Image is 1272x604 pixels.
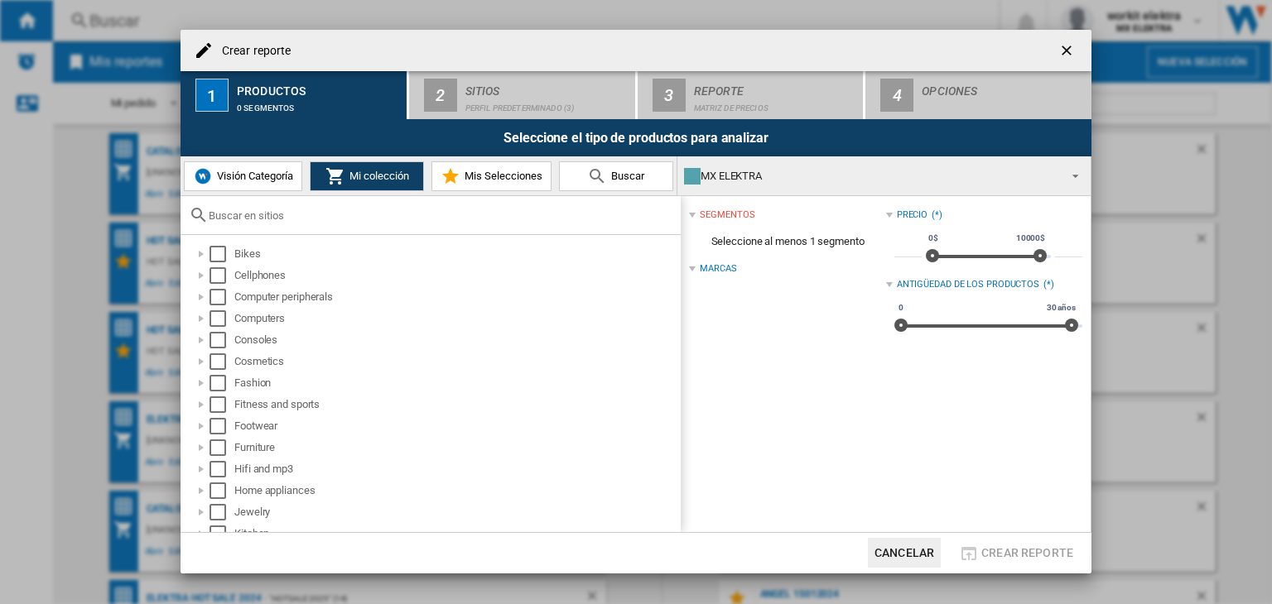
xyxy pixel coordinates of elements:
[234,461,678,477] div: Hifi and mp3
[237,95,400,113] div: 0 segmentos
[234,482,678,499] div: Home appliances
[234,525,678,542] div: Kitchen
[684,165,1058,188] div: MX ELEKTRA
[868,538,941,568] button: Cancelar
[1058,42,1078,62] ng-md-icon: getI18NText('BUTTONS.CLOSE_DIALOG')
[310,161,424,191] button: Mi colección
[465,95,629,113] div: Perfil predeterminado (3)
[424,79,457,112] div: 2
[234,332,678,348] div: Consoles
[195,79,229,112] div: 1
[1052,34,1085,67] button: getI18NText('BUTTONS.CLOSE_DIALOG')
[926,232,941,245] span: 0$
[210,332,234,348] md-checkbox: Select
[213,170,293,182] span: Visión Categoría
[210,353,234,370] md-checkbox: Select
[210,482,234,499] md-checkbox: Select
[210,289,234,305] md-checkbox: Select
[193,166,213,186] img: wiser-icon-blue.png
[700,209,754,222] div: segmentos
[210,375,234,391] md-checkbox: Select
[897,278,1039,291] div: Antigüedad de los productos
[607,170,644,182] span: Buscar
[210,310,234,327] md-checkbox: Select
[237,78,400,95] div: Productos
[689,226,885,257] span: Seleccione al menos 1 segmento
[431,161,552,191] button: Mis Selecciones
[922,78,1085,95] div: Opciones
[234,353,678,370] div: Cosmetics
[214,43,291,60] h4: Crear reporte
[234,246,678,262] div: Bikes
[345,170,409,182] span: Mi colección
[638,71,865,119] button: 3 Reporte Matriz de precios
[694,78,857,95] div: Reporte
[210,525,234,542] md-checkbox: Select
[234,267,678,284] div: Cellphones
[184,161,302,191] button: Visión Categoría
[880,79,913,112] div: 4
[653,79,686,112] div: 3
[460,170,542,182] span: Mis Selecciones
[954,538,1078,568] button: Crear reporte
[234,439,678,456] div: Furniture
[700,262,736,276] div: Marcas
[234,418,678,434] div: Footwear
[981,546,1073,559] span: Crear reporte
[897,209,927,222] div: Precio
[210,396,234,413] md-checkbox: Select
[234,289,678,305] div: Computer peripherals
[210,504,234,520] md-checkbox: Select
[210,461,234,477] md-checkbox: Select
[181,119,1091,156] div: Seleccione el tipo de productos para analizar
[865,71,1091,119] button: 4 Opciones
[1044,301,1078,314] span: 30 años
[181,71,408,119] button: 1 Productos 0 segmentos
[210,246,234,262] md-checkbox: Select
[209,209,672,222] input: Buscar en sitios
[234,310,678,327] div: Computers
[210,418,234,434] md-checkbox: Select
[234,375,678,391] div: Fashion
[210,439,234,456] md-checkbox: Select
[234,504,678,520] div: Jewelry
[234,396,678,413] div: Fitness and sports
[694,95,857,113] div: Matriz de precios
[1014,232,1048,245] span: 10000$
[210,267,234,284] md-checkbox: Select
[465,78,629,95] div: Sitios
[559,161,673,191] button: Buscar
[896,301,906,314] span: 0
[409,71,637,119] button: 2 Sitios Perfil predeterminado (3)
